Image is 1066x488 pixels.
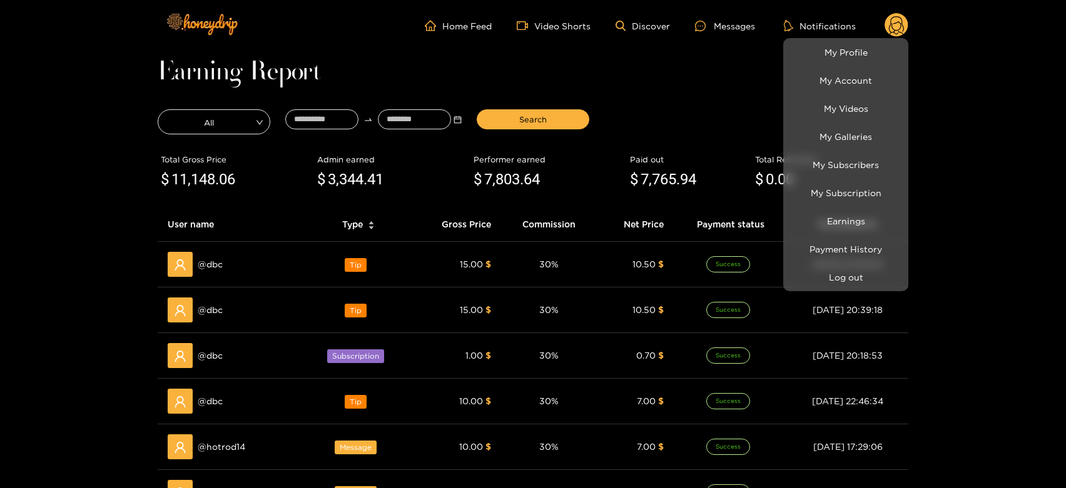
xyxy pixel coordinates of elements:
[786,154,905,176] a: My Subscribers
[786,69,905,91] a: My Account
[786,182,905,204] a: My Subscription
[786,97,905,119] a: My Videos
[786,41,905,63] a: My Profile
[786,266,905,288] button: Log out
[786,238,905,260] a: Payment History
[786,210,905,232] a: Earnings
[786,126,905,147] a: My Galleries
